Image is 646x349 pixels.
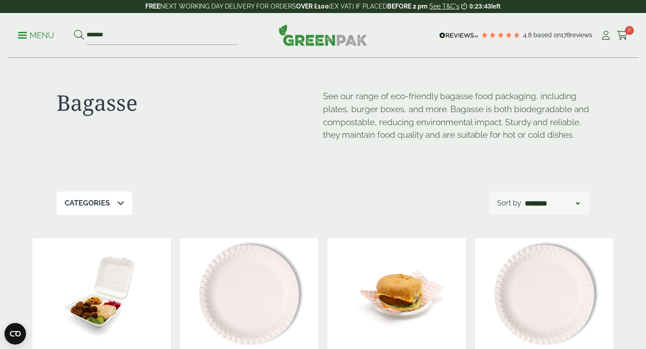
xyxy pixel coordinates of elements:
[625,26,634,35] span: 0
[533,31,561,39] span: Based on
[523,31,533,39] span: 4.8
[617,29,628,42] a: 0
[4,323,26,345] button: Open CMP widget
[296,3,329,10] strong: OVER £100
[57,90,323,116] h1: Bagasse
[65,198,110,209] p: Categories
[617,31,628,40] i: Cart
[497,198,521,209] p: Sort by
[323,90,589,141] p: See our range of eco-friendly bagasse food packaging, including plates, burger boxes, and more. B...
[387,3,428,10] strong: BEFORE 2 pm
[439,32,478,39] img: REVIEWS.io
[570,31,592,39] span: reviews
[429,3,459,10] a: See T&C's
[491,3,501,10] span: left
[145,3,160,10] strong: FREE
[18,30,54,41] p: Menu
[18,30,54,39] a: Menu
[480,31,521,39] div: 4.78 Stars
[279,24,367,46] img: GreenPak Supplies
[469,3,491,10] span: 0:23:43
[523,198,581,209] select: Shop order
[561,31,570,39] span: 178
[600,31,611,40] i: My Account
